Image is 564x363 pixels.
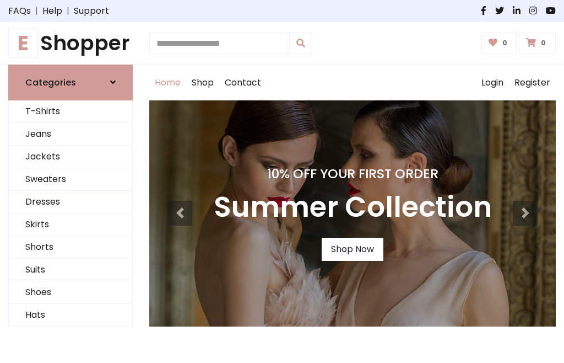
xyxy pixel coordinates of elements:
a: Hats [9,304,132,327]
a: Contact [219,65,267,100]
a: Login [476,65,509,100]
a: Help [42,4,62,18]
a: Sweaters [9,168,132,191]
a: Skirts [9,213,132,236]
span: 0 [538,38,549,48]
h6: Categories [25,77,76,88]
a: Register [509,65,556,100]
a: Jeans [9,123,132,146]
span: 0 [500,38,510,48]
a: Suits [9,259,132,281]
a: Jackets [9,146,132,168]
a: 0 [481,33,517,54]
span: | [62,4,74,18]
a: EShopper [8,31,133,56]
h4: 10% Off Your First Order [214,166,492,181]
a: Shop [186,65,219,100]
a: Dresses [9,191,132,213]
a: Shorts [9,236,132,259]
h1: Shopper [8,31,133,56]
a: Categories [8,65,133,100]
a: Home [149,65,186,100]
a: Shop Now [322,238,383,261]
span: E [8,28,38,58]
span: | [31,4,42,18]
h3: Summer Collection [214,190,492,225]
a: FAQs [8,4,31,18]
a: Shoes [9,281,132,304]
a: T-Shirts [9,100,132,123]
a: Support [74,4,109,18]
a: 0 [519,33,556,54]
